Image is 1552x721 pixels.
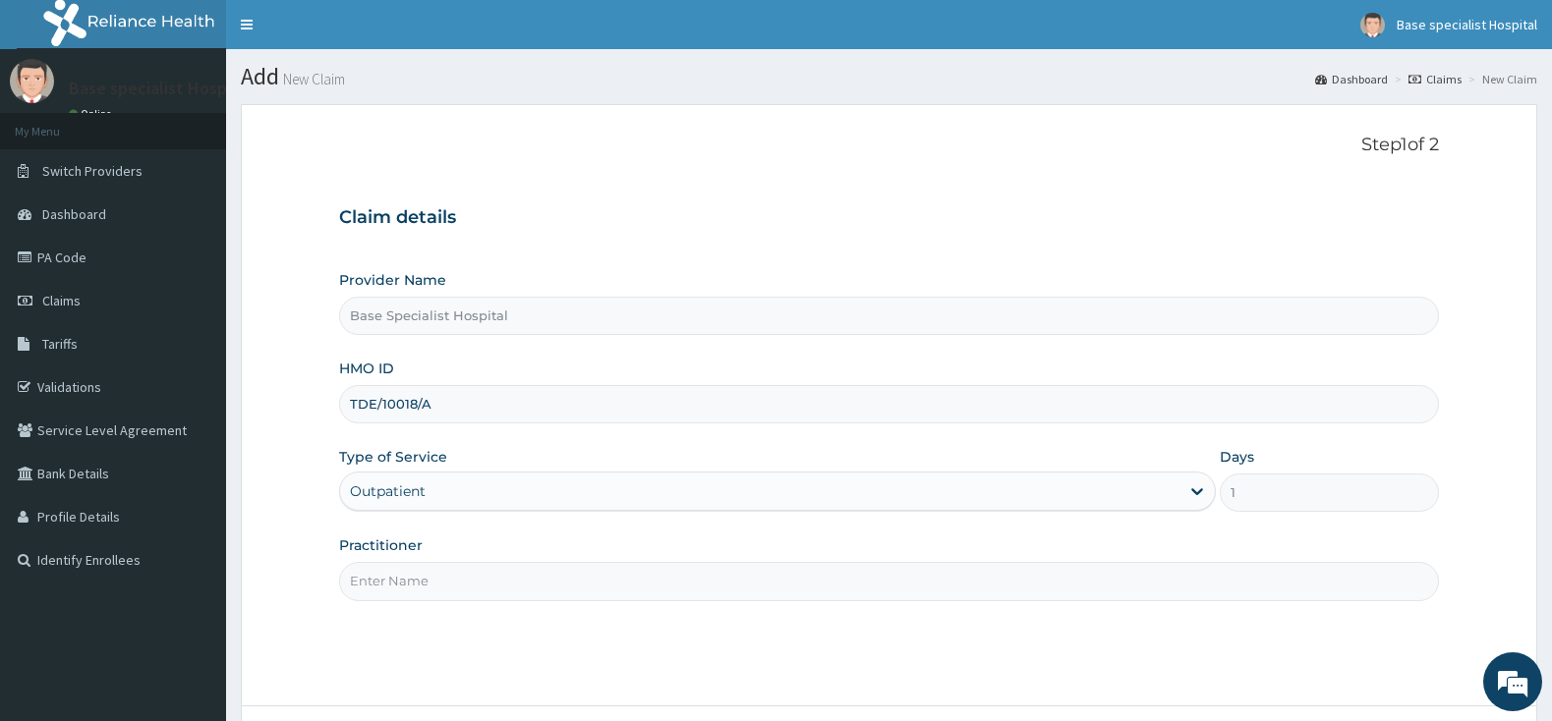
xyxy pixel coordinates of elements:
[339,447,447,467] label: Type of Service
[1220,447,1254,467] label: Days
[1315,71,1388,87] a: Dashboard
[339,359,394,378] label: HMO ID
[42,162,143,180] span: Switch Providers
[1360,13,1385,37] img: User Image
[339,562,1439,600] input: Enter Name
[1408,71,1462,87] a: Claims
[279,72,345,86] small: New Claim
[10,59,54,103] img: User Image
[339,385,1439,423] input: Enter HMO ID
[69,107,116,121] a: Online
[42,292,81,309] span: Claims
[69,80,253,97] p: Base specialist Hospital
[241,64,1537,89] h1: Add
[1464,71,1537,87] li: New Claim
[339,207,1439,229] h3: Claim details
[42,335,78,353] span: Tariffs
[42,205,106,223] span: Dashboard
[350,481,426,501] div: Outpatient
[339,135,1439,156] p: Step 1 of 2
[339,270,446,290] label: Provider Name
[339,535,423,555] label: Practitioner
[1397,16,1537,33] span: Base specialist Hospital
